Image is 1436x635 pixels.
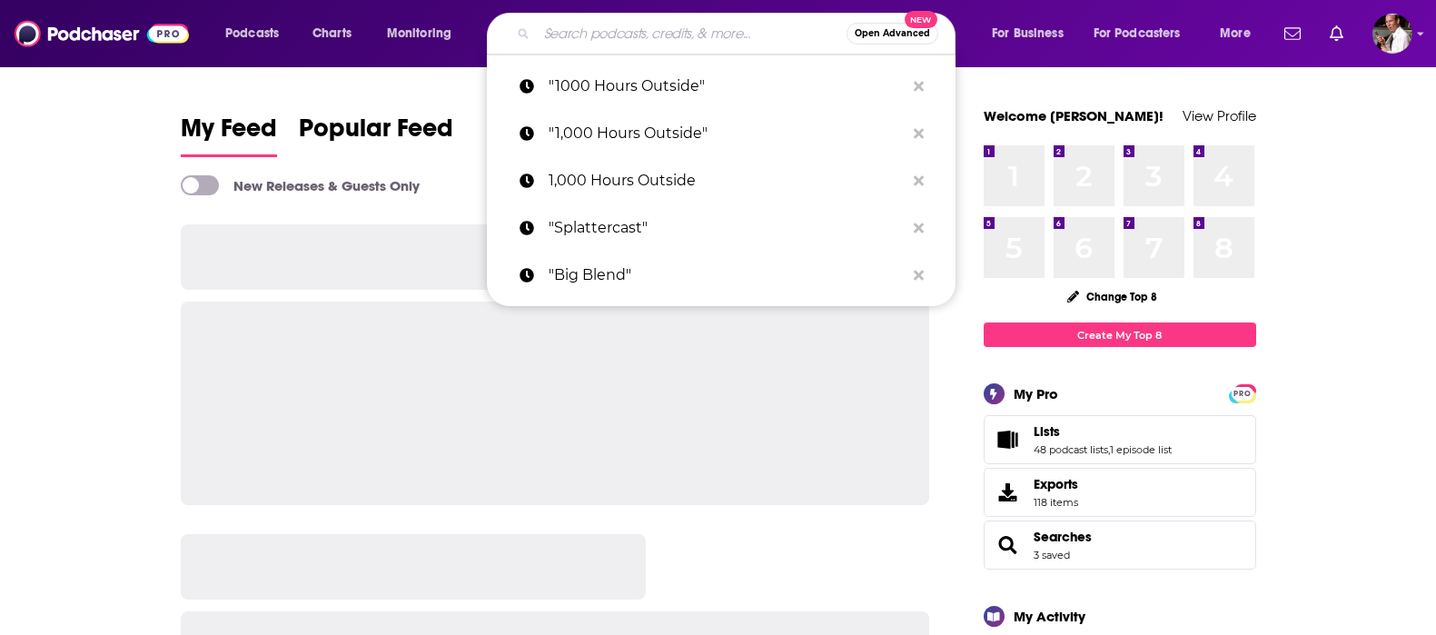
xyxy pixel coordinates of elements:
[990,427,1026,452] a: Lists
[1034,443,1108,456] a: 48 podcast lists
[312,21,352,46] span: Charts
[984,521,1256,570] span: Searches
[549,204,905,252] p: "Splattercast"
[990,532,1026,558] a: Searches
[1110,443,1172,456] a: 1 episode list
[1232,387,1253,401] span: PRO
[1207,19,1273,48] button: open menu
[1372,14,1412,54] img: User Profile
[1108,443,1110,456] span: ,
[1322,18,1351,49] a: Show notifications dropdown
[990,480,1026,505] span: Exports
[1034,496,1078,509] span: 118 items
[487,157,956,204] a: 1,000 Hours Outside
[992,21,1064,46] span: For Business
[299,113,453,157] a: Popular Feed
[979,19,1086,48] button: open menu
[847,23,938,45] button: Open AdvancedNew
[1082,19,1207,48] button: open menu
[1056,285,1169,308] button: Change Top 8
[984,415,1256,464] span: Lists
[984,468,1256,517] a: Exports
[984,322,1256,347] a: Create My Top 8
[487,63,956,110] a: "1000 Hours Outside"
[387,21,451,46] span: Monitoring
[181,175,420,195] a: New Releases & Guests Only
[1372,14,1412,54] button: Show profile menu
[1183,107,1256,124] a: View Profile
[225,21,279,46] span: Podcasts
[1232,386,1253,400] a: PRO
[984,107,1164,124] a: Welcome [PERSON_NAME]!
[1220,21,1251,46] span: More
[1277,18,1308,49] a: Show notifications dropdown
[1034,476,1078,492] span: Exports
[905,11,937,28] span: New
[549,63,905,110] p: "1000 Hours Outside"
[1034,423,1060,440] span: Lists
[1372,14,1412,54] span: Logged in as Quarto
[15,16,189,51] img: Podchaser - Follow, Share and Rate Podcasts
[213,19,302,48] button: open menu
[1014,608,1085,625] div: My Activity
[537,19,847,48] input: Search podcasts, credits, & more...
[549,110,905,157] p: "1,000 Hours Outside"
[1094,21,1181,46] span: For Podcasters
[1034,423,1172,440] a: Lists
[549,252,905,299] p: "Big Blend"
[1014,385,1058,402] div: My Pro
[855,29,930,38] span: Open Advanced
[487,204,956,252] a: "Splattercast"
[299,113,453,154] span: Popular Feed
[549,157,905,204] p: 1,000 Hours Outside
[181,113,277,154] span: My Feed
[487,110,956,157] a: "1,000 Hours Outside"
[1034,529,1092,545] a: Searches
[181,113,277,157] a: My Feed
[487,252,956,299] a: "Big Blend"
[301,19,362,48] a: Charts
[1034,549,1070,561] a: 3 saved
[374,19,475,48] button: open menu
[504,13,973,55] div: Search podcasts, credits, & more...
